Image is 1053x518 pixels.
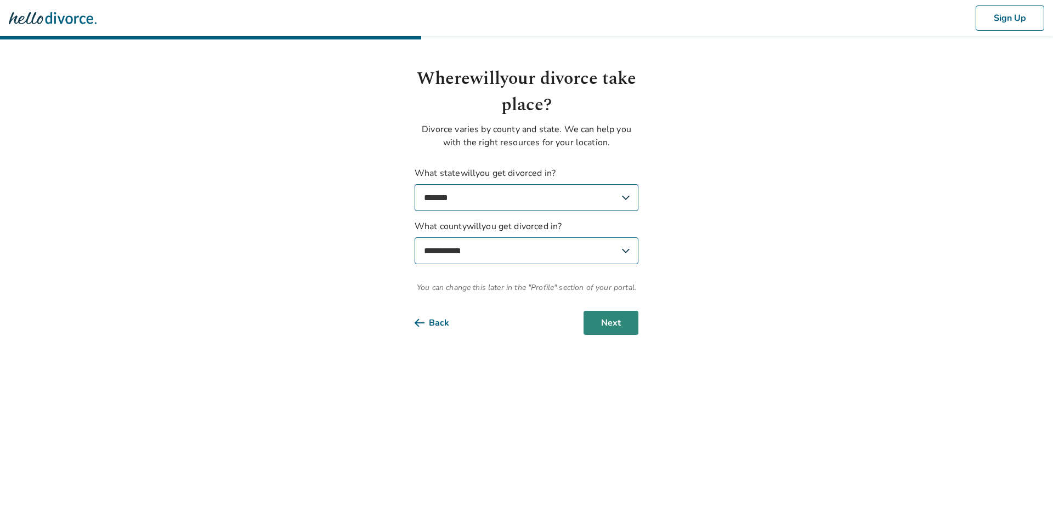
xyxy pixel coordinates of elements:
[415,282,638,293] span: You can change this later in the "Profile" section of your portal.
[415,167,638,211] label: What state will you get divorced in?
[415,311,467,335] button: Back
[584,311,638,335] button: Next
[976,5,1044,31] button: Sign Up
[415,66,638,118] h1: Where will your divorce take place?
[415,123,638,149] p: Divorce varies by county and state. We can help you with the right resources for your location.
[415,237,638,264] select: What countywillyou get divorced in?
[9,7,97,29] img: Hello Divorce Logo
[998,465,1053,518] iframe: Chat Widget
[415,184,638,211] select: What statewillyou get divorced in?
[415,220,638,264] label: What county will you get divorced in?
